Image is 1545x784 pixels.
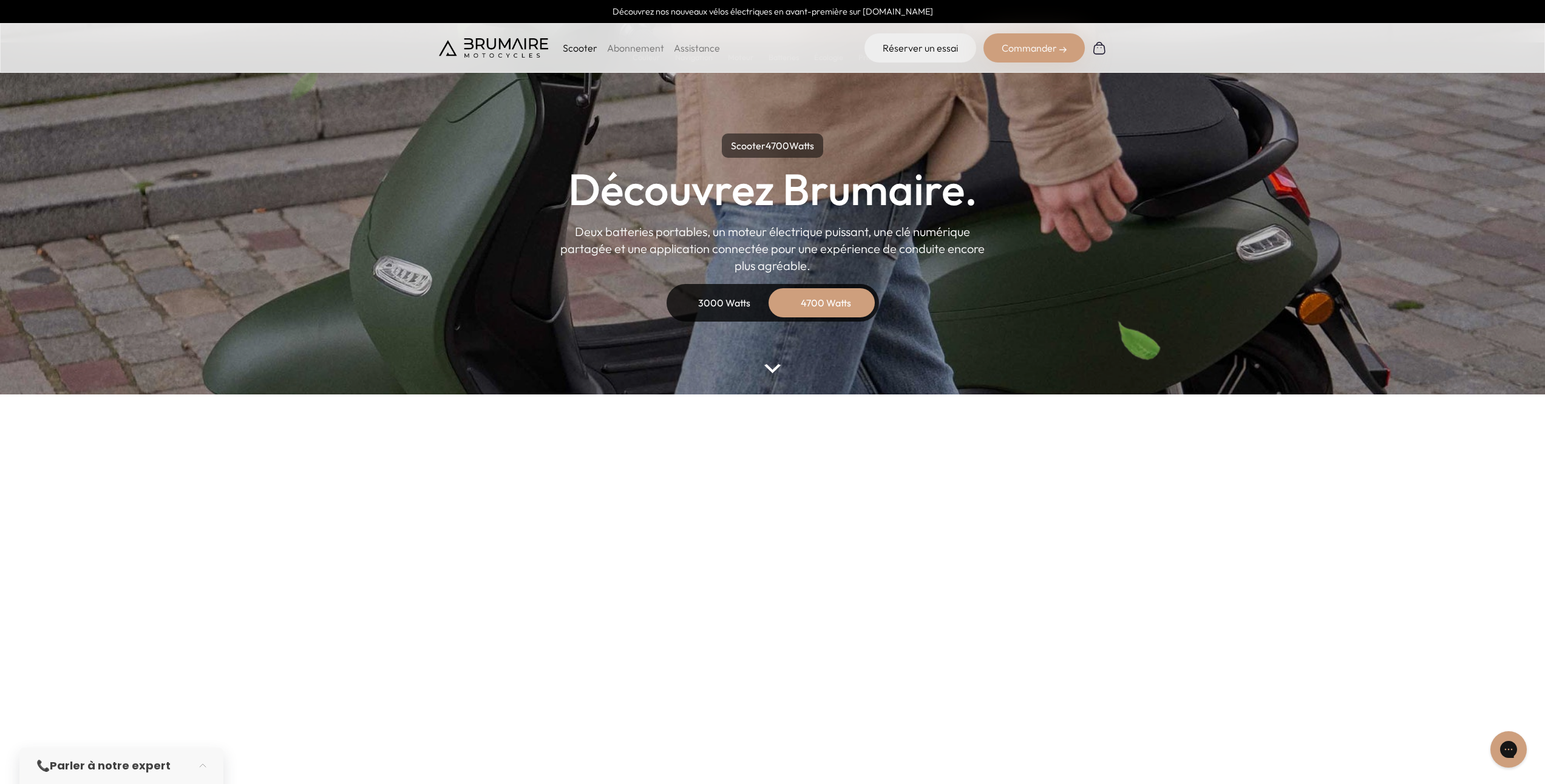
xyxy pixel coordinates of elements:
[1092,41,1107,55] img: Panier
[676,288,773,317] div: 3000 Watts
[864,33,976,63] a: Réserver un essai
[674,42,720,54] a: Assistance
[560,223,985,274] p: Deux batteries portables, un moteur électrique puissant, une clé numérique partagée et une applic...
[983,33,1085,63] div: Commander
[1484,727,1533,772] iframe: Gorgias live chat messenger
[568,167,977,211] h1: Découvrez Brumaire.
[1059,46,1067,53] img: right-arrow-2.png
[778,288,875,317] div: 4700 Watts
[722,133,823,158] p: Scooter Watts
[439,38,548,58] img: Brumaire Motocycles
[563,41,597,55] p: Scooter
[766,140,789,152] span: 4700
[764,364,780,373] img: arrow-bottom.png
[607,42,664,54] a: Abonnement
